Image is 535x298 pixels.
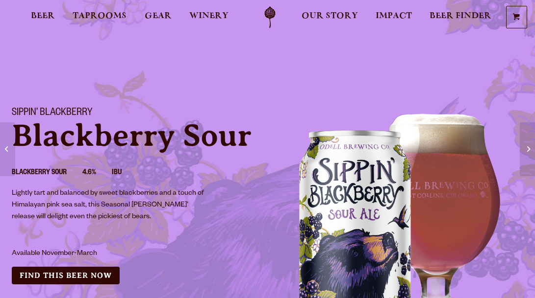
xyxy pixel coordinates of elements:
[189,12,229,20] span: Winery
[295,6,364,28] a: Our Story
[302,12,358,20] span: Our Story
[12,190,204,221] span: Lightly tart and balanced by sweet blackberries and a touch of Himalayan pink sea salt, this Seas...
[12,248,207,260] p: Available November-March
[12,167,82,180] li: Blackberry Sour
[112,167,137,180] li: IBU
[252,6,288,28] a: Odell Home
[423,6,498,28] a: Beer Finder
[12,120,256,151] p: Blackberry Sour
[73,12,127,20] span: Taprooms
[430,12,491,20] span: Beer Finder
[31,12,55,20] span: Beer
[183,6,235,28] a: Winery
[12,107,256,120] h1: Sippin’ Blackberry
[138,6,178,28] a: Gear
[82,167,112,180] li: 4.6%
[369,6,418,28] a: Impact
[376,12,412,20] span: Impact
[145,12,172,20] span: Gear
[25,6,61,28] a: Beer
[12,267,120,285] a: Find this Beer Now
[66,6,133,28] a: Taprooms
